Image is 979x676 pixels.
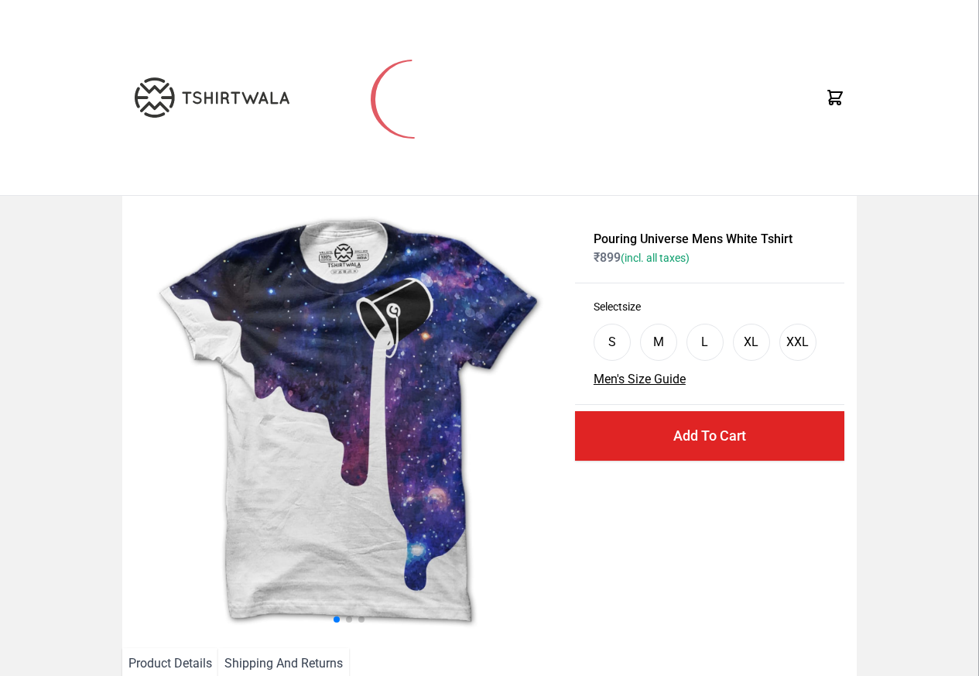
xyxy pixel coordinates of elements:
button: Men's Size Guide [594,370,686,389]
div: XL [744,333,758,352]
div: M [653,333,664,352]
img: TW-LOGO-400-104.png [135,77,289,118]
h3: Select size [594,299,826,314]
button: Add To Cart [575,411,844,461]
h1: Pouring Universe Mens White Tshirt [594,230,826,249]
img: galaxy.jpg [135,208,563,636]
div: S [608,333,616,352]
div: L [701,333,708,352]
span: ₹ 899 [594,250,690,265]
div: XXL [786,333,809,352]
span: (incl. all taxes) [621,252,690,264]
